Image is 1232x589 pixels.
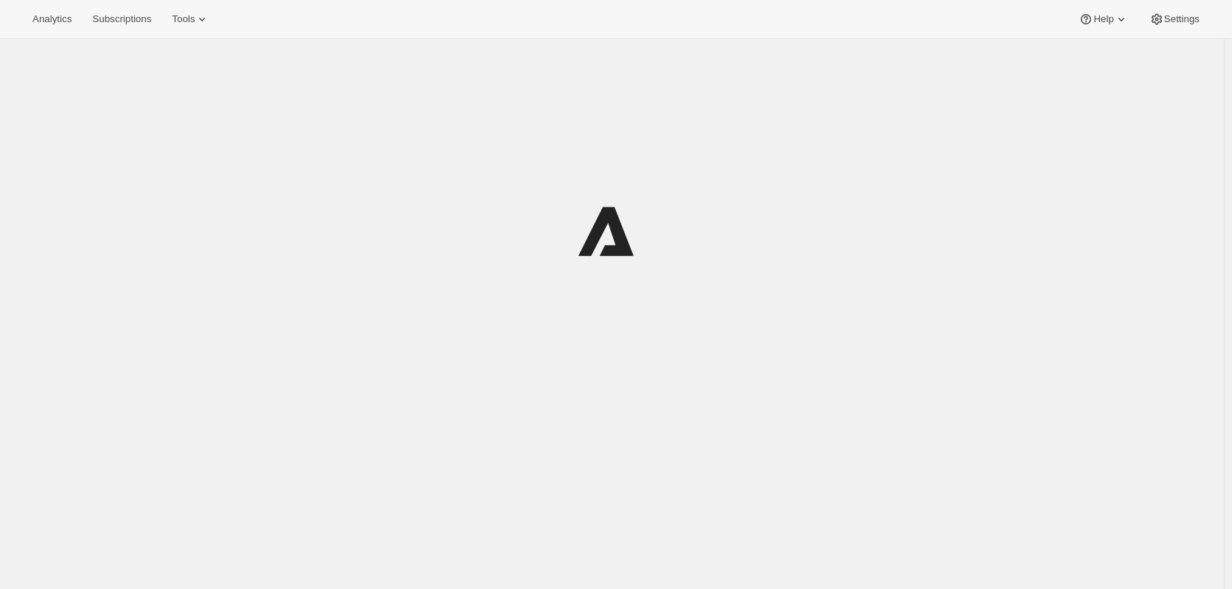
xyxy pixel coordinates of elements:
[1093,13,1113,25] span: Help
[1164,13,1200,25] span: Settings
[1141,9,1208,30] button: Settings
[92,13,151,25] span: Subscriptions
[24,9,80,30] button: Analytics
[163,9,218,30] button: Tools
[172,13,195,25] span: Tools
[1070,9,1137,30] button: Help
[32,13,72,25] span: Analytics
[83,9,160,30] button: Subscriptions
